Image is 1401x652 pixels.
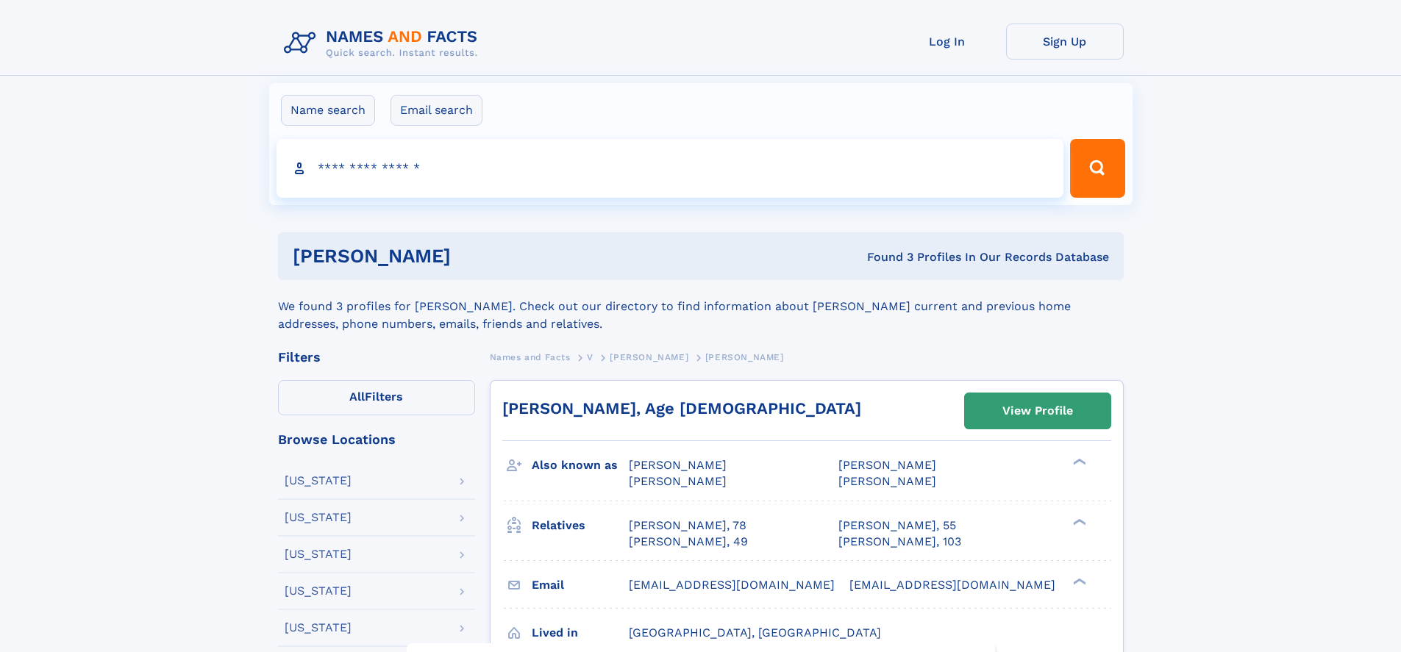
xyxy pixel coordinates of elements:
[838,458,936,472] span: [PERSON_NAME]
[278,380,475,415] label: Filters
[610,348,688,366] a: [PERSON_NAME]
[965,393,1111,429] a: View Profile
[587,352,593,362] span: V
[629,517,746,534] a: [PERSON_NAME], 78
[278,433,475,446] div: Browse Locations
[1002,394,1073,428] div: View Profile
[610,352,688,362] span: [PERSON_NAME]
[277,139,1064,198] input: search input
[888,24,1006,60] a: Log In
[278,280,1124,333] div: We found 3 profiles for [PERSON_NAME]. Check out our directory to find information about [PERSON_...
[285,548,352,560] div: [US_STATE]
[659,249,1109,265] div: Found 3 Profiles In Our Records Database
[629,626,881,640] span: [GEOGRAPHIC_DATA], [GEOGRAPHIC_DATA]
[285,475,352,487] div: [US_STATE]
[285,585,352,597] div: [US_STATE]
[1069,576,1087,586] div: ❯
[838,534,961,550] a: [PERSON_NAME], 103
[285,512,352,523] div: [US_STATE]
[1070,139,1124,198] button: Search Button
[532,513,629,538] h3: Relatives
[532,620,629,645] h3: Lived in
[285,622,352,634] div: [US_STATE]
[349,390,365,404] span: All
[502,399,861,418] a: [PERSON_NAME], Age [DEMOGRAPHIC_DATA]
[1006,24,1124,60] a: Sign Up
[532,453,629,478] h3: Also known as
[849,578,1055,592] span: [EMAIL_ADDRESS][DOMAIN_NAME]
[281,95,375,126] label: Name search
[629,474,727,488] span: [PERSON_NAME]
[587,348,593,366] a: V
[629,458,727,472] span: [PERSON_NAME]
[391,95,482,126] label: Email search
[1069,457,1087,467] div: ❯
[629,534,748,550] a: [PERSON_NAME], 49
[490,348,571,366] a: Names and Facts
[838,474,936,488] span: [PERSON_NAME]
[1069,517,1087,526] div: ❯
[278,351,475,364] div: Filters
[532,573,629,598] h3: Email
[293,247,659,265] h1: [PERSON_NAME]
[838,517,956,534] a: [PERSON_NAME], 55
[705,352,784,362] span: [PERSON_NAME]
[629,578,835,592] span: [EMAIL_ADDRESS][DOMAIN_NAME]
[278,24,490,63] img: Logo Names and Facts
